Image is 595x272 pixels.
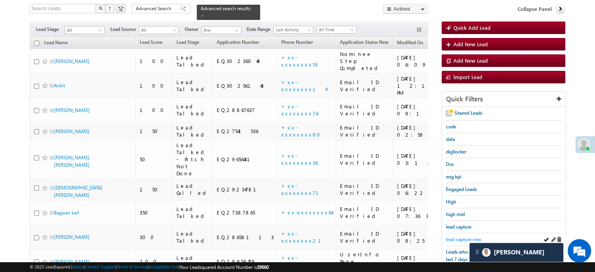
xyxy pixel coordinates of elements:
[54,185,102,198] a: [DEMOGRAPHIC_DATA][PERSON_NAME]
[140,39,162,45] span: Lead Score
[108,5,112,12] span: ?
[65,27,102,34] span: All
[176,103,209,117] div: Lead Talked
[176,230,209,244] div: Lead Talked
[140,106,169,113] div: 100
[54,128,90,134] a: [PERSON_NAME]
[281,230,331,244] a: +xx-xxxxxxxx21
[446,224,471,230] span: lead capture
[176,182,209,196] div: Lead Called
[316,26,356,34] a: All Time
[176,54,209,68] div: Lead Talked
[65,26,104,34] a: All
[136,5,174,12] span: Advanced Search
[40,38,72,49] a: Lead Name
[397,205,446,220] div: [DATE] 07:36 PM
[281,39,313,45] span: Phone Number
[176,205,209,220] div: Lead Talked
[216,106,273,113] div: EQ28867637
[446,136,455,142] span: data
[340,39,388,45] span: Application Status New
[453,74,482,80] span: Import Lead
[140,186,169,193] div: 150
[54,155,90,168] a: [PERSON_NAME] [PERSON_NAME]
[216,156,273,163] div: EQ29656431
[201,5,250,11] span: Advanced search results
[140,234,169,241] div: 300
[140,128,169,135] div: 150
[216,186,273,193] div: EQ29234781
[336,38,392,48] a: Application Status New
[424,40,431,46] span: (sorted descending)
[474,249,480,255] img: carter-drag
[446,249,512,262] span: Leads who visited website in the last 7 days
[54,210,79,216] a: Bagwan kaif
[340,182,389,196] div: Email ID Verified
[36,26,65,33] span: Lead Stage
[340,79,389,93] div: Email ID Verified
[518,5,552,13] span: Collapse Panel
[273,26,313,34] a: Last Activity
[72,264,84,269] a: About
[397,103,446,117] div: [DATE] 09:15 PM
[469,243,564,262] div: carter-dragCarter[PERSON_NAME]
[246,26,273,33] span: Date Range
[453,57,488,64] span: Add New Lead
[140,156,169,163] div: 50
[216,58,273,65] div: EQ30236049
[34,41,39,46] input: Check all records
[482,248,491,257] img: Carter
[54,58,90,64] a: [PERSON_NAME]
[216,258,273,265] div: EQ28959479
[446,149,466,155] span: digilocker
[140,258,169,265] div: 200
[281,124,325,138] a: +xx-xxxxxxxx90
[257,264,269,270] span: 39660
[54,107,90,113] a: [PERSON_NAME]
[99,6,102,10] img: Search
[397,40,423,45] span: Modified On
[176,254,209,268] div: Lead Called
[446,174,461,180] span: eng kpi
[442,92,566,107] div: Quick Filters
[446,199,456,205] span: High
[110,26,139,33] span: Lead Source
[397,182,446,196] div: [DATE] 06:22 AM
[149,264,178,269] a: Acceptable Use
[397,54,446,68] div: [DATE] 06:09 PM
[340,230,389,244] div: Email ID Verified
[216,234,273,241] div: EQ28658113
[85,264,116,269] a: Contact Support
[176,124,209,138] div: Lead Talked
[281,182,328,196] a: +xx-xxxxxxxx71
[397,124,446,138] div: [DATE] 02:58 PM
[397,254,446,268] div: [DATE] 07:55 AM
[176,39,199,45] span: Lead Stage
[136,38,166,48] a: Lead Score
[281,103,316,117] a: +xx-xxxxxxxx74
[10,72,143,206] textarea: Type your message and hit 'Enter'
[446,211,465,217] span: high mid
[340,205,389,220] div: Email ID Verified
[41,41,131,51] div: Chat with us now
[176,142,209,177] div: Lead Talked - Pitch Not Done
[139,27,176,34] span: All
[201,26,241,34] input: Type to Search
[340,124,389,138] div: Email ID Verified
[274,26,311,33] span: Last Activity
[180,264,269,270] span: Your Leadsquared Account Number is
[393,38,435,48] a: Modified On (sorted descending)
[173,38,203,48] a: Lead Stage
[54,83,65,88] a: Ankit
[231,27,241,34] a: Show All Items
[216,209,273,216] div: EQ27387865
[212,38,262,48] a: Application Number
[139,26,179,34] a: All
[216,39,259,45] span: Application Number
[54,259,90,265] a: [PERSON_NAME]
[453,24,491,31] span: Quick Add Lead
[30,263,269,271] span: © 2025 LeadSquared | | | | |
[281,209,332,216] a: +xx-xxxxxxxx64
[185,26,201,33] span: Owner
[277,38,317,48] a: Phone Number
